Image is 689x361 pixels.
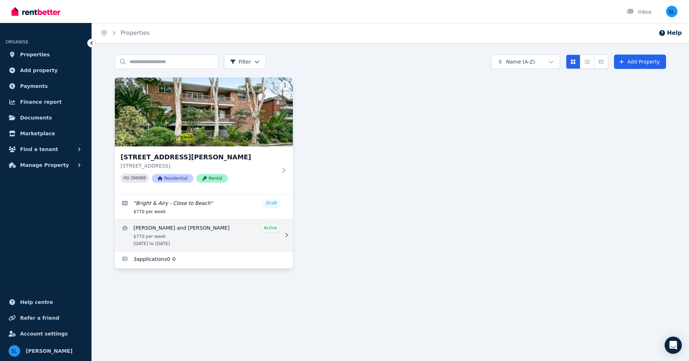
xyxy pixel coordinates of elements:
div: View options [566,55,608,69]
button: Find a tenant [6,142,86,156]
span: Residential [152,174,193,183]
span: Help centre [20,298,53,306]
button: Expanded list view [594,55,608,69]
span: Documents [20,113,52,122]
a: Properties [6,47,86,62]
a: Finance report [6,95,86,109]
h3: [STREET_ADDRESS][PERSON_NAME] [121,152,277,162]
span: Payments [20,82,48,90]
button: Help [658,29,682,37]
a: Applications for Unit 5, 77-79 Elouera Rd, Cronulla [115,251,293,268]
a: Marketplace [6,126,86,141]
button: Filter [224,55,266,69]
img: Steve Langton [666,6,678,17]
nav: Breadcrumb [92,23,158,43]
small: PID [123,176,129,180]
a: Edit listing: Bright & Airy - Close to Beach [115,194,293,219]
button: Name (A-Z) [491,55,560,69]
button: Card view [566,55,580,69]
code: 396860 [131,176,146,181]
a: Add property [6,63,86,78]
div: Inbox [627,8,652,15]
span: Name (A-Z) [506,58,535,65]
span: Properties [20,50,50,59]
p: [STREET_ADDRESS] [121,162,277,169]
span: Marketplace [20,129,55,138]
img: Steve Langton [9,345,20,357]
span: Refer a friend [20,314,59,322]
a: Documents [6,111,86,125]
a: Account settings [6,327,86,341]
span: Filter [230,58,251,65]
span: Rental [196,174,228,183]
span: [PERSON_NAME] [26,347,72,355]
a: Payments [6,79,86,93]
a: Help centre [6,295,86,309]
a: View details for Brooke Barclay and Phoebe Chambers [115,219,293,251]
div: Open Intercom Messenger [665,337,682,354]
span: Finance report [20,98,62,106]
a: Properties [121,29,150,36]
span: Add property [20,66,58,75]
a: Refer a friend [6,311,86,325]
span: Manage Property [20,161,69,169]
span: ORGANISE [6,39,28,44]
button: Compact list view [580,55,594,69]
button: Manage Property [6,158,86,172]
img: RentBetter [11,6,60,17]
span: Account settings [20,329,68,338]
img: Unit 5, 77-79 Elouera Rd, Cronulla [115,78,293,146]
span: Find a tenant [20,145,58,154]
a: Unit 5, 77-79 Elouera Rd, Cronulla[STREET_ADDRESS][PERSON_NAME][STREET_ADDRESS]PID 396860Resident... [115,78,293,194]
a: Add Property [614,55,666,69]
button: More options [280,80,290,90]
